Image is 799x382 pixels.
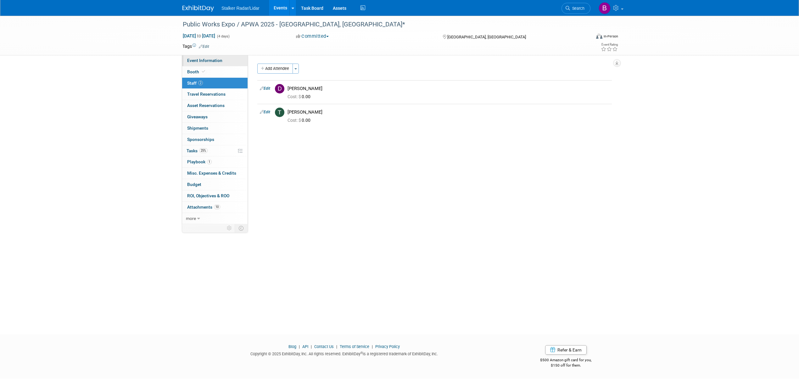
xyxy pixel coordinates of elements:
[187,171,236,176] span: Misc. Expenses & Credits
[182,168,248,179] a: Misc. Expenses & Credits
[187,193,229,198] span: ROI, Objectives & ROO
[370,344,374,349] span: |
[562,3,590,14] a: Search
[447,35,526,39] span: [GEOGRAPHIC_DATA], [GEOGRAPHIC_DATA]
[187,69,206,74] span: Booth
[182,43,209,49] td: Tags
[187,126,208,131] span: Shipments
[260,110,270,114] a: Edit
[360,351,363,355] sup: ®
[309,344,313,349] span: |
[187,137,214,142] span: Sponsorships
[182,156,248,167] a: Playbook1
[601,43,618,46] div: Event Rating
[235,224,248,232] td: Toggle Event Tabs
[257,64,293,74] button: Add Attendee
[182,145,248,156] a: Tasks25%
[603,34,618,39] div: In-Person
[224,224,235,232] td: Personalize Event Tab Strip
[297,344,301,349] span: |
[187,159,212,164] span: Playbook
[186,216,196,221] span: more
[515,353,617,368] div: $500 Amazon gift card for you,
[375,344,400,349] a: Privacy Policy
[182,123,248,134] a: Shipments
[294,33,331,40] button: Committed
[553,33,618,42] div: Event Format
[596,34,602,39] img: Format-Inperson.png
[187,92,226,97] span: Travel Reservations
[216,34,230,38] span: (4 days)
[187,148,208,153] span: Tasks
[199,148,208,153] span: 25%
[275,108,284,117] img: T.jpg
[599,2,611,14] img: Brooke Journet
[275,84,284,93] img: D.jpg
[570,6,584,11] span: Search
[182,5,214,12] img: ExhibitDay
[182,134,248,145] a: Sponsorships
[288,94,313,99] span: 0.00
[515,363,617,368] div: $150 off for them.
[260,86,270,91] a: Edit
[545,345,587,355] a: Refer & Earn
[182,179,248,190] a: Budget
[207,160,212,164] span: 1
[202,70,205,73] i: Booth reservation complete
[187,205,220,210] span: Attachments
[196,33,202,38] span: to
[187,81,203,86] span: Staff
[288,118,302,123] span: Cost: $
[198,81,203,85] span: 2
[187,103,225,108] span: Asset Reservations
[288,118,313,123] span: 0.00
[182,89,248,100] a: Travel Reservations
[182,202,248,213] a: Attachments10
[182,66,248,77] a: Booth
[340,344,369,349] a: Terms of Service
[288,109,609,115] div: [PERSON_NAME]
[288,94,302,99] span: Cost: $
[187,114,208,119] span: Giveaways
[182,33,215,39] span: [DATE] [DATE]
[288,86,609,92] div: [PERSON_NAME]
[314,344,334,349] a: Contact Us
[288,344,296,349] a: Blog
[182,78,248,89] a: Staff2
[221,6,260,11] span: Stalker Radar/Lidar
[335,344,339,349] span: |
[214,205,220,209] span: 10
[181,19,581,30] div: Public Works Expo / APWA 2025 - [GEOGRAPHIC_DATA], [GEOGRAPHIC_DATA]*
[302,344,308,349] a: API
[182,55,248,66] a: Event Information
[182,213,248,224] a: more
[187,58,222,63] span: Event Information
[182,111,248,122] a: Giveaways
[182,350,506,357] div: Copyright © 2025 ExhibitDay, Inc. All rights reserved. ExhibitDay is a registered trademark of Ex...
[182,100,248,111] a: Asset Reservations
[182,190,248,201] a: ROI, Objectives & ROO
[199,44,209,49] a: Edit
[187,182,201,187] span: Budget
